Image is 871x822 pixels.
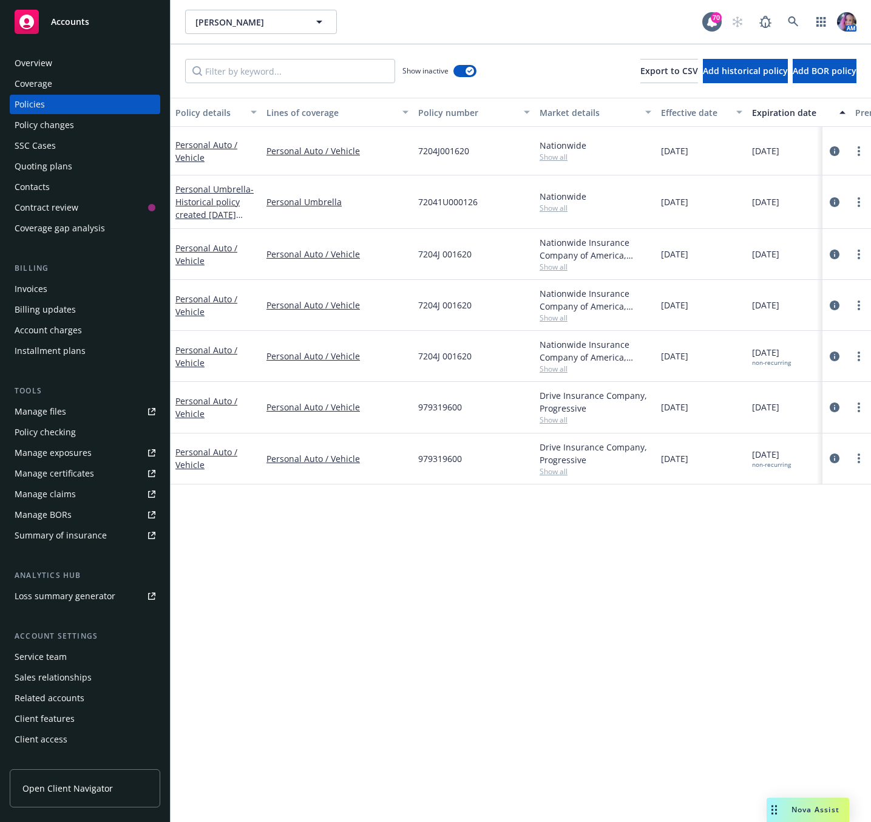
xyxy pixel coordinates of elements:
[661,452,688,465] span: [DATE]
[266,299,408,311] a: Personal Auto / Vehicle
[175,242,237,267] a: Personal Auto / Vehicle
[752,448,791,469] span: [DATE]
[827,144,842,158] a: circleInformation
[827,298,842,313] a: circleInformation
[852,451,866,466] a: more
[10,443,160,463] span: Manage exposures
[266,452,408,465] a: Personal Auto / Vehicle
[661,195,688,208] span: [DATE]
[752,346,791,367] span: [DATE]
[175,344,237,369] a: Personal Auto / Vehicle
[418,144,469,157] span: 7204J001620
[793,65,856,76] span: Add BOR policy
[640,59,698,83] button: Export to CSV
[15,505,72,525] div: Manage BORs
[827,247,842,262] a: circleInformation
[540,364,651,374] span: Show all
[418,248,472,260] span: 7204J 001620
[15,321,82,340] div: Account charges
[10,341,160,361] a: Installment plans
[15,300,76,319] div: Billing updates
[15,443,92,463] div: Manage exposures
[266,106,395,119] div: Lines of coverage
[15,484,76,504] div: Manage claims
[752,401,779,413] span: [DATE]
[852,298,866,313] a: more
[51,17,89,27] span: Accounts
[540,466,651,477] span: Show all
[10,526,160,545] a: Summary of insurance
[15,53,52,73] div: Overview
[752,195,779,208] span: [DATE]
[418,106,517,119] div: Policy number
[175,446,237,470] a: Personal Auto / Vehicle
[540,389,651,415] div: Drive Insurance Company, Progressive
[175,106,243,119] div: Policy details
[175,395,237,419] a: Personal Auto / Vehicle
[10,709,160,729] a: Client features
[175,293,237,318] a: Personal Auto / Vehicle
[10,198,160,217] a: Contract review
[752,359,791,367] div: non-recurring
[15,647,67,667] div: Service team
[10,464,160,483] a: Manage certificates
[540,203,651,213] span: Show all
[266,195,408,208] a: Personal Umbrella
[753,10,778,34] a: Report a Bug
[413,98,535,127] button: Policy number
[10,5,160,39] a: Accounts
[15,279,47,299] div: Invoices
[540,441,651,466] div: Drive Insurance Company, Progressive
[852,400,866,415] a: more
[15,402,66,421] div: Manage files
[10,136,160,155] a: SSC Cases
[15,177,50,197] div: Contacts
[661,144,688,157] span: [DATE]
[640,65,698,76] span: Export to CSV
[827,349,842,364] a: circleInformation
[767,798,782,822] div: Drag to move
[793,59,856,83] button: Add BOR policy
[262,98,413,127] button: Lines of coverage
[10,484,160,504] a: Manage claims
[661,401,688,413] span: [DATE]
[10,647,160,667] a: Service team
[540,152,651,162] span: Show all
[752,299,779,311] span: [DATE]
[10,730,160,749] a: Client access
[266,144,408,157] a: Personal Auto / Vehicle
[15,219,105,238] div: Coverage gap analysis
[661,299,688,311] span: [DATE]
[10,177,160,197] a: Contacts
[535,98,656,127] button: Market details
[852,349,866,364] a: more
[266,248,408,260] a: Personal Auto / Vehicle
[10,668,160,687] a: Sales relationships
[418,401,462,413] span: 979319600
[15,115,74,135] div: Policy changes
[747,98,850,127] button: Expiration date
[540,139,651,152] div: Nationwide
[809,10,833,34] a: Switch app
[10,688,160,708] a: Related accounts
[15,341,86,361] div: Installment plans
[10,630,160,642] div: Account settings
[185,59,395,83] input: Filter by keyword...
[827,195,842,209] a: circleInformation
[10,569,160,582] div: Analytics hub
[171,98,262,127] button: Policy details
[10,157,160,176] a: Quoting plans
[15,526,107,545] div: Summary of insurance
[540,106,638,119] div: Market details
[10,262,160,274] div: Billing
[852,247,866,262] a: more
[15,668,92,687] div: Sales relationships
[852,144,866,158] a: more
[703,65,788,76] span: Add historical policy
[540,313,651,323] span: Show all
[10,300,160,319] a: Billing updates
[752,461,791,469] div: non-recurring
[725,10,750,34] a: Start snowing
[10,402,160,421] a: Manage files
[15,74,52,93] div: Coverage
